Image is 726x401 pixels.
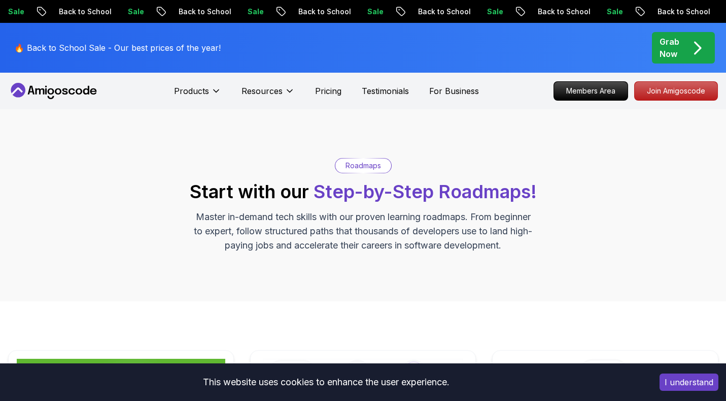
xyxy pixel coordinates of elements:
[8,371,644,393] div: This website uses cookies to enhance the user experience.
[596,7,629,17] p: Sale
[14,42,221,54] p: 🔥 Back to School Sale - Our best prices of the year!
[634,81,718,101] a: Join Amigoscode
[476,7,509,17] p: Sale
[527,7,596,17] p: Back to School
[635,82,717,100] p: Join Amigoscode
[357,7,389,17] p: Sale
[193,210,534,253] p: Master in-demand tech skills with our proven learning roadmaps. From beginner to expert, follow s...
[345,161,381,171] p: Roadmaps
[174,85,209,97] p: Products
[429,85,479,97] a: For Business
[660,374,718,391] button: Accept cookies
[647,7,716,17] p: Back to School
[174,85,221,105] button: Products
[554,81,628,101] a: Members Area
[362,85,409,97] a: Testimonials
[314,180,537,203] span: Step-by-Step Roadmaps!
[660,36,679,60] p: Grab Now
[407,7,476,17] p: Back to School
[48,7,117,17] p: Back to School
[168,7,237,17] p: Back to School
[315,85,341,97] a: Pricing
[190,181,537,202] h2: Start with our
[237,7,269,17] p: Sale
[554,82,628,100] p: Members Area
[241,85,295,105] button: Resources
[241,85,283,97] p: Resources
[117,7,150,17] p: Sale
[288,7,357,17] p: Back to School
